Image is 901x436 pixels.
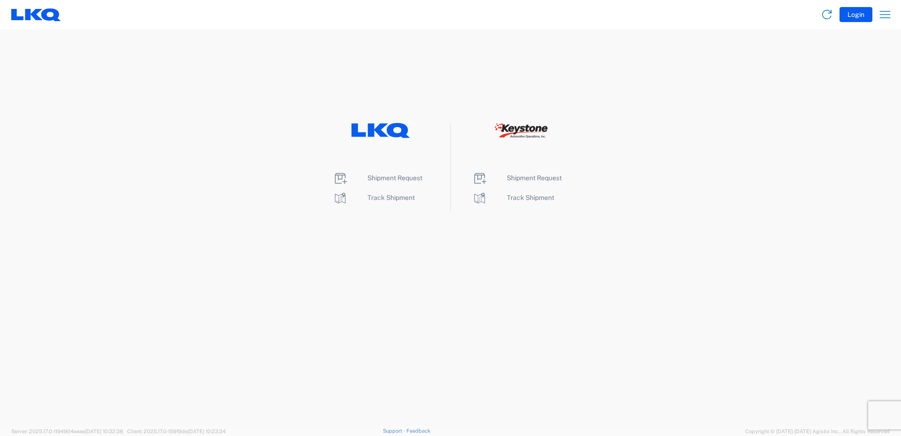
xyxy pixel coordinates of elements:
span: Shipment Request [367,174,422,182]
a: Feedback [406,428,430,434]
span: [DATE] 10:32:38 [85,428,123,434]
a: Shipment Request [333,174,422,182]
span: Server: 2025.17.0-1194904eeae [11,428,123,434]
a: Track Shipment [333,194,415,201]
span: Track Shipment [367,194,415,201]
span: [DATE] 10:23:34 [188,428,226,434]
span: Client: 2025.17.0-159f9de [127,428,226,434]
button: Login [840,7,872,22]
span: Shipment Request [507,174,562,182]
span: Track Shipment [507,194,554,201]
span: Copyright © [DATE]-[DATE] Agistix Inc., All Rights Reserved [745,427,890,436]
a: Shipment Request [472,174,562,182]
a: Track Shipment [472,194,554,201]
a: Support [383,428,406,434]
